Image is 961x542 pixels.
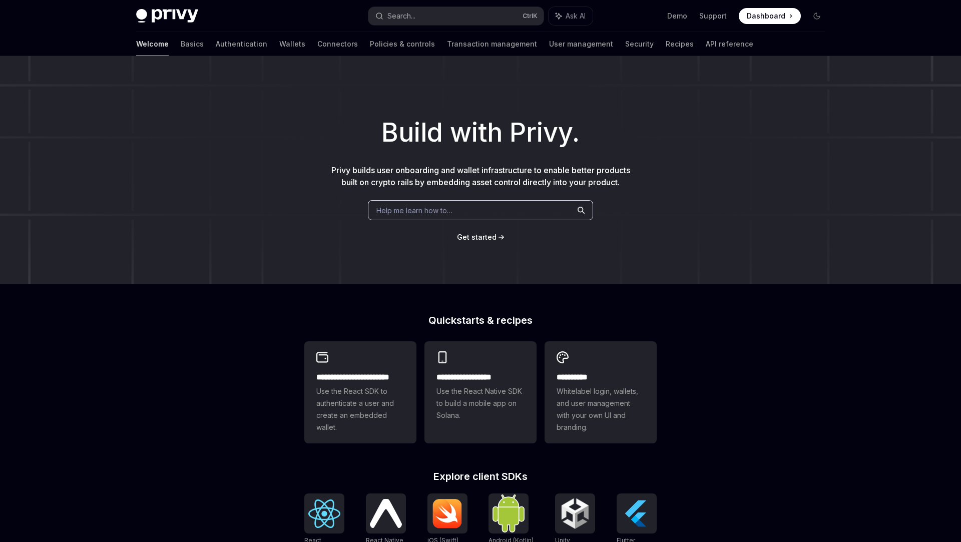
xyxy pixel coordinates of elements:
[457,232,497,242] a: Get started
[549,7,593,25] button: Ask AI
[370,499,402,527] img: React Native
[16,113,945,152] h1: Build with Privy.
[308,499,340,528] img: React
[431,498,463,528] img: iOS (Swift)
[370,32,435,56] a: Policies & controls
[304,471,657,481] h2: Explore client SDKs
[136,32,169,56] a: Welcome
[621,497,653,529] img: Flutter
[457,233,497,241] span: Get started
[739,8,801,24] a: Dashboard
[667,11,687,21] a: Demo
[304,315,657,325] h2: Quickstarts & recipes
[436,385,525,421] span: Use the React Native SDK to build a mobile app on Solana.
[557,385,645,433] span: Whitelabel login, wallets, and user management with your own UI and branding.
[545,341,657,443] a: **** *****Whitelabel login, wallets, and user management with your own UI and branding.
[447,32,537,56] a: Transaction management
[809,8,825,24] button: Toggle dark mode
[747,11,785,21] span: Dashboard
[523,12,538,20] span: Ctrl K
[666,32,694,56] a: Recipes
[706,32,753,56] a: API reference
[317,32,358,56] a: Connectors
[493,494,525,532] img: Android (Kotlin)
[625,32,654,56] a: Security
[566,11,586,21] span: Ask AI
[316,385,404,433] span: Use the React SDK to authenticate a user and create an embedded wallet.
[387,10,415,22] div: Search...
[549,32,613,56] a: User management
[181,32,204,56] a: Basics
[279,32,305,56] a: Wallets
[376,205,452,216] span: Help me learn how to…
[136,9,198,23] img: dark logo
[424,341,537,443] a: **** **** **** ***Use the React Native SDK to build a mobile app on Solana.
[368,7,544,25] button: Search...CtrlK
[699,11,727,21] a: Support
[216,32,267,56] a: Authentication
[559,497,591,529] img: Unity
[331,165,630,187] span: Privy builds user onboarding and wallet infrastructure to enable better products built on crypto ...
